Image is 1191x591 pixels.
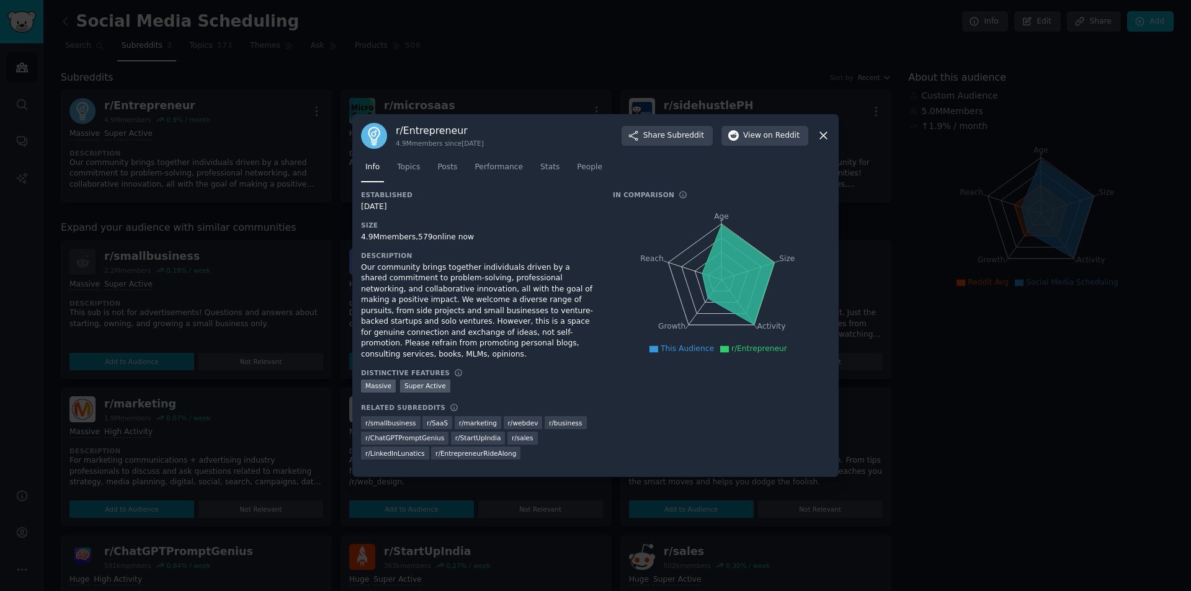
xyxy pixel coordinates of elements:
span: Topics [397,162,420,173]
span: r/ smallbusiness [365,419,416,427]
div: 4.9M members, 579 online now [361,232,595,243]
h3: Size [361,221,595,229]
h3: Distinctive Features [361,368,450,377]
span: r/ LinkedInLunatics [365,449,425,458]
span: People [577,162,602,173]
tspan: Reach [640,254,664,262]
span: r/ ChatGPTPromptGenius [365,433,444,442]
a: Posts [433,158,462,183]
button: ShareSubreddit [622,126,713,146]
h3: Description [361,251,595,260]
span: Subreddit [667,130,704,141]
span: r/ business [549,419,582,427]
div: Our community brings together individuals driven by a shared commitment to problem-solving, profe... [361,262,595,360]
a: Performance [470,158,527,183]
span: This Audience [661,344,714,353]
span: r/ SaaS [427,419,448,427]
span: Performance [475,162,523,173]
tspan: Growth [658,322,685,331]
span: r/Entrepreneur [731,344,787,353]
a: People [573,158,607,183]
h3: r/ Entrepreneur [396,124,484,137]
span: r/ marketing [459,419,497,427]
div: [DATE] [361,202,595,213]
tspan: Size [779,254,795,262]
span: r/ StartUpIndia [455,433,501,442]
tspan: Activity [757,322,786,331]
div: Super Active [400,380,450,393]
img: Entrepreneur [361,123,387,149]
span: Posts [437,162,457,173]
div: Massive [361,380,396,393]
span: r/ webdev [508,419,538,427]
div: 4.9M members since [DATE] [396,139,484,148]
h3: Related Subreddits [361,403,445,412]
h3: Established [361,190,595,199]
span: Share [643,130,704,141]
button: Viewon Reddit [721,126,808,146]
a: Topics [393,158,424,183]
span: Info [365,162,380,173]
span: View [743,130,800,141]
span: Stats [540,162,560,173]
a: Info [361,158,384,183]
a: Stats [536,158,564,183]
tspan: Age [714,212,729,221]
span: r/ sales [512,433,533,442]
span: r/ EntrepreneurRideAlong [435,449,516,458]
h3: In Comparison [613,190,674,199]
span: on Reddit [764,130,800,141]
